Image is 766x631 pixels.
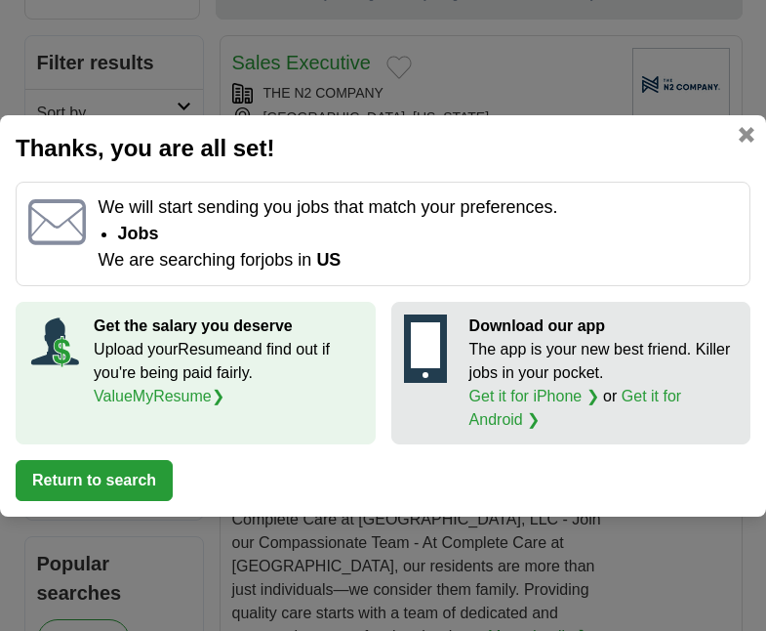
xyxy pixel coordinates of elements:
span: US [316,250,341,270]
p: The app is your new best friend. Killer jobs in your pocket. or [469,338,738,432]
a: Get it for iPhone ❯ [469,388,599,404]
button: Return to search [16,460,173,501]
p: Get the salary you deserve [94,315,362,338]
li: jobs [118,221,738,247]
a: ValueMyResume❯ [94,388,224,404]
p: We are searching for jobs in [99,247,738,273]
p: Upload your Resume and find out if you're being paid fairly. [94,338,362,408]
a: Get it for Android ❯ [469,388,682,428]
h2: Thanks, you are all set! [16,131,750,166]
p: We will start sending you jobs that match your preferences. [99,194,738,221]
p: Download our app [469,315,738,338]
